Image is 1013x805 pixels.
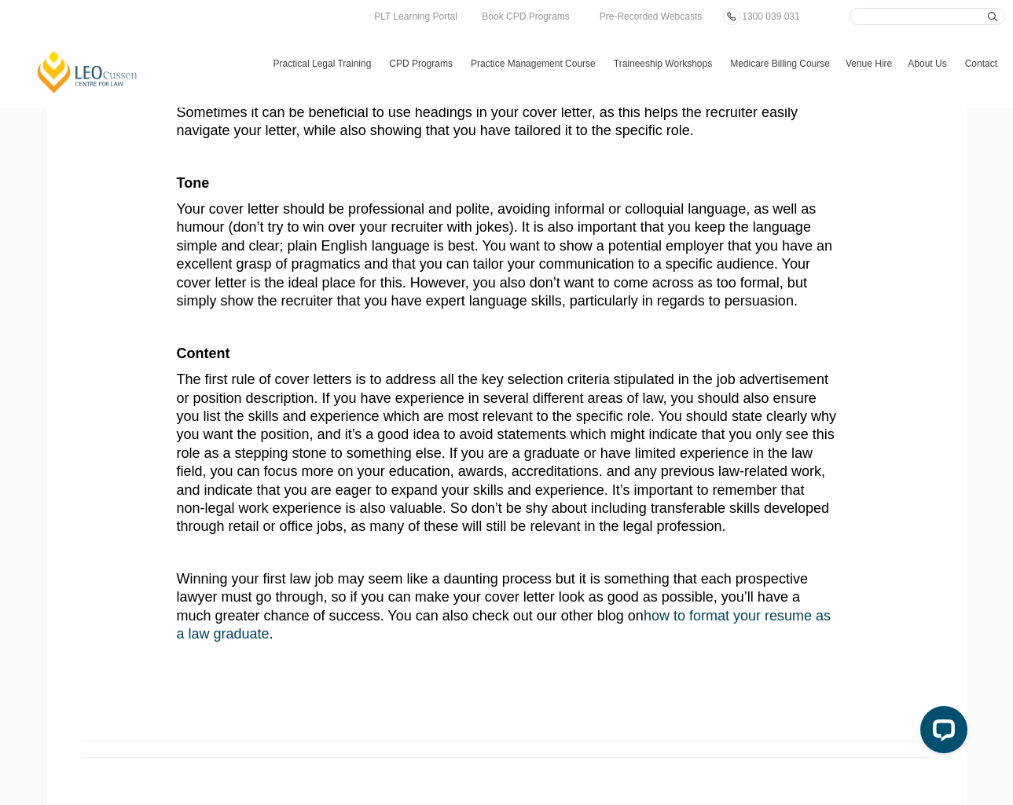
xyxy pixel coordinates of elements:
[177,571,808,624] span: Winning your first law job may seem like a daunting process but it is something that each prospec...
[381,41,463,86] a: CPD Programs
[908,700,974,766] iframe: LiveChat chat widget
[606,41,722,86] a: Traineeship Workshops
[177,104,798,138] span: Sometimes it can be beneficial to use headings in your cover letter, as this helps the recruiter ...
[742,11,799,22] span: 1300 039 031
[478,8,573,25] a: Book CPD Programs
[270,626,273,642] span: .
[463,41,606,86] a: Practice Management Course
[596,8,707,25] a: Pre-Recorded Webcasts
[177,346,230,361] b: Content
[177,371,836,534] span: The first rule of cover letters is to address all the key selection criteria stipulated in the jo...
[266,41,382,86] a: Practical Legal Training
[370,8,461,25] a: PLT Learning Portal
[35,49,140,94] a: [PERSON_NAME] Centre for Law
[838,41,900,86] a: Venue Hire
[957,41,1005,86] a: Contact
[738,8,803,25] a: 1300 039 031
[177,201,833,309] span: Your cover letter should be professional and polite, avoiding informal or colloquial language, as...
[900,41,956,86] a: About Us
[722,41,838,86] a: Medicare Billing Course
[177,175,210,191] b: Tone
